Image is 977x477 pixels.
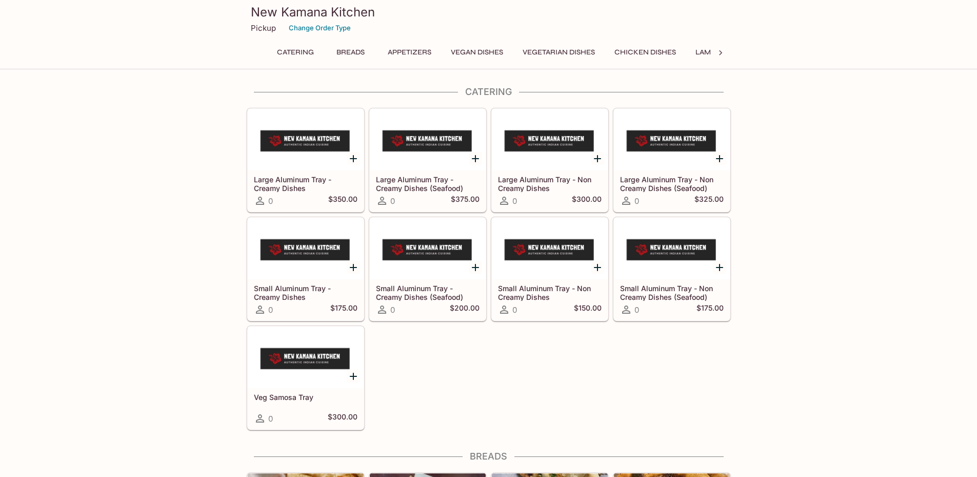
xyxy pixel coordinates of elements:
[498,284,602,301] h5: Small Aluminum Tray - Non Creamy Dishes
[517,45,601,60] button: Vegetarian Dishes
[254,393,357,402] h5: Veg Samosa Tray
[445,45,509,60] button: Vegan Dishes
[268,305,273,315] span: 0
[591,261,604,274] button: Add Small Aluminum Tray - Non Creamy Dishes
[370,218,486,279] div: Small Aluminum Tray - Creamy Dishes (Seafood)
[492,109,608,170] div: Large Aluminum Tray - Non Creamy Dishes
[328,412,357,425] h5: $300.00
[614,109,730,170] div: Large Aluminum Tray - Non Creamy Dishes (Seafood)
[251,4,727,20] h3: New Kamana Kitchen
[376,175,480,192] h5: Large Aluminum Tray - Creamy Dishes (Seafood)
[690,45,748,60] button: Lamb Dishes
[696,303,724,316] h5: $175.00
[451,195,480,207] h5: $375.00
[713,152,726,165] button: Add Large Aluminum Tray - Non Creamy Dishes (Seafood)
[390,196,395,206] span: 0
[247,217,364,321] a: Small Aluminum Tray - Creamy Dishes0$175.00
[469,152,482,165] button: Add Large Aluminum Tray - Creamy Dishes (Seafood)
[634,305,639,315] span: 0
[284,20,355,36] button: Change Order Type
[574,303,602,316] h5: $150.00
[613,217,730,321] a: Small Aluminum Tray - Non Creamy Dishes (Seafood)0$175.00
[268,414,273,424] span: 0
[347,152,360,165] button: Add Large Aluminum Tray - Creamy Dishes
[247,86,731,98] h4: Catering
[512,305,517,315] span: 0
[347,261,360,274] button: Add Small Aluminum Tray - Creamy Dishes
[247,326,364,430] a: Veg Samosa Tray0$300.00
[390,305,395,315] span: 0
[620,284,724,301] h5: Small Aluminum Tray - Non Creamy Dishes (Seafood)
[271,45,320,60] button: Catering
[247,108,364,212] a: Large Aluminum Tray - Creamy Dishes0$350.00
[450,303,480,316] h5: $200.00
[247,451,731,462] h4: Breads
[254,175,357,192] h5: Large Aluminum Tray - Creamy Dishes
[634,196,639,206] span: 0
[248,327,364,388] div: Veg Samosa Tray
[614,218,730,279] div: Small Aluminum Tray - Non Creamy Dishes (Seafood)
[512,196,517,206] span: 0
[694,195,724,207] h5: $325.00
[248,109,364,170] div: Large Aluminum Tray - Creamy Dishes
[369,108,486,212] a: Large Aluminum Tray - Creamy Dishes (Seafood)0$375.00
[370,109,486,170] div: Large Aluminum Tray - Creamy Dishes (Seafood)
[347,370,360,383] button: Add Veg Samosa Tray
[376,284,480,301] h5: Small Aluminum Tray - Creamy Dishes (Seafood)
[328,195,357,207] h5: $350.00
[491,108,608,212] a: Large Aluminum Tray - Non Creamy Dishes0$300.00
[620,175,724,192] h5: Large Aluminum Tray - Non Creamy Dishes (Seafood)
[369,217,486,321] a: Small Aluminum Tray - Creamy Dishes (Seafood)0$200.00
[268,196,273,206] span: 0
[498,175,602,192] h5: Large Aluminum Tray - Non Creamy Dishes
[591,152,604,165] button: Add Large Aluminum Tray - Non Creamy Dishes
[330,303,357,316] h5: $175.00
[713,261,726,274] button: Add Small Aluminum Tray - Non Creamy Dishes (Seafood)
[254,284,357,301] h5: Small Aluminum Tray - Creamy Dishes
[469,261,482,274] button: Add Small Aluminum Tray - Creamy Dishes (Seafood)
[251,23,276,33] p: Pickup
[328,45,374,60] button: Breads
[572,195,602,207] h5: $300.00
[609,45,682,60] button: Chicken Dishes
[248,218,364,279] div: Small Aluminum Tray - Creamy Dishes
[492,218,608,279] div: Small Aluminum Tray - Non Creamy Dishes
[613,108,730,212] a: Large Aluminum Tray - Non Creamy Dishes (Seafood)0$325.00
[382,45,437,60] button: Appetizers
[491,217,608,321] a: Small Aluminum Tray - Non Creamy Dishes0$150.00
